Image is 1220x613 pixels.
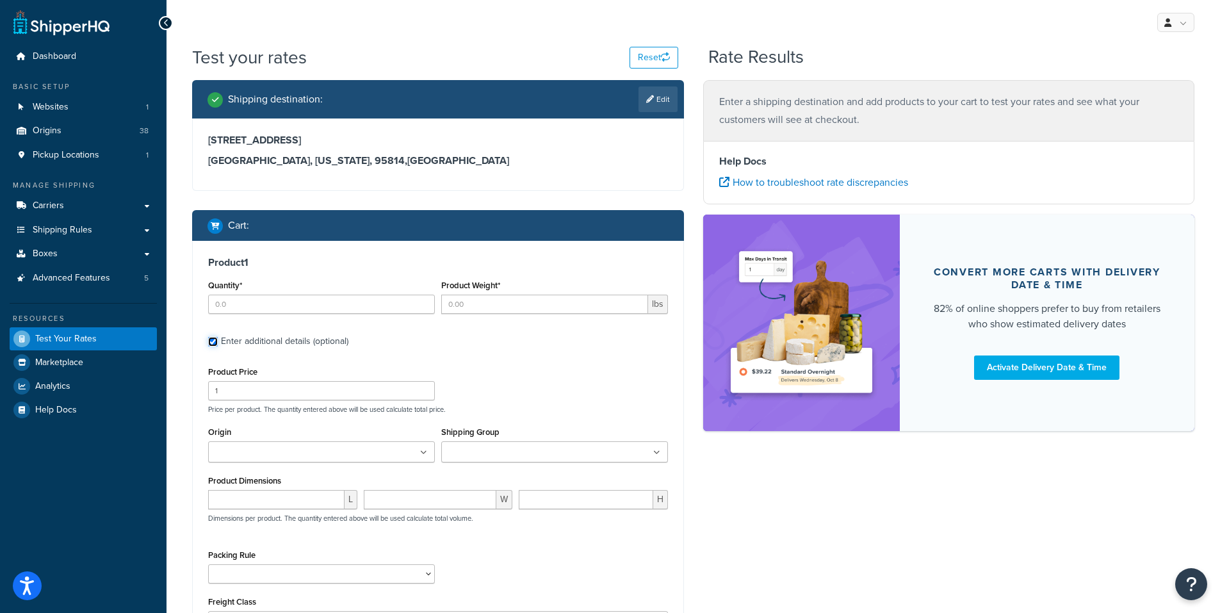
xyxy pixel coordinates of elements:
[10,327,157,350] a: Test Your Rates
[10,242,157,266] a: Boxes
[931,266,1164,291] div: Convert more carts with delivery date & time
[35,405,77,416] span: Help Docs
[35,357,83,368] span: Marketplace
[208,281,242,290] label: Quantity*
[10,180,157,191] div: Manage Shipping
[722,234,881,412] img: feature-image-ddt-36eae7f7280da8017bfb280eaccd9c446f90b1fe08728e4019434db127062ab4.png
[10,313,157,324] div: Resources
[33,126,61,136] span: Origins
[144,273,149,284] span: 5
[208,476,281,486] label: Product Dimensions
[33,51,76,62] span: Dashboard
[33,102,69,113] span: Websites
[10,194,157,218] a: Carriers
[10,119,157,143] a: Origins38
[10,45,157,69] a: Dashboard
[208,154,668,167] h3: [GEOGRAPHIC_DATA], [US_STATE], 95814 , [GEOGRAPHIC_DATA]
[708,47,804,67] h2: Rate Results
[140,126,149,136] span: 38
[33,200,64,211] span: Carriers
[33,150,99,161] span: Pickup Locations
[146,150,149,161] span: 1
[208,256,668,269] h3: Product 1
[496,490,512,509] span: W
[441,295,648,314] input: 0.00
[205,405,671,414] p: Price per product. The quantity entered above will be used calculate total price.
[630,47,678,69] button: Reset
[653,490,668,509] span: H
[208,134,668,147] h3: [STREET_ADDRESS]
[10,143,157,167] a: Pickup Locations1
[345,490,357,509] span: L
[10,218,157,242] a: Shipping Rules
[10,143,157,167] li: Pickup Locations
[208,367,257,377] label: Product Price
[638,86,678,112] a: Edit
[208,597,256,607] label: Freight Class
[208,295,435,314] input: 0.0
[1175,568,1207,600] button: Open Resource Center
[931,301,1164,332] div: 82% of online shoppers prefer to buy from retailers who show estimated delivery dates
[10,95,157,119] a: Websites1
[719,93,1179,129] p: Enter a shipping destination and add products to your cart to test your rates and see what your c...
[10,375,157,398] a: Analytics
[10,351,157,374] a: Marketplace
[10,119,157,143] li: Origins
[192,45,307,70] h1: Test your rates
[35,334,97,345] span: Test Your Rates
[33,225,92,236] span: Shipping Rules
[146,102,149,113] span: 1
[719,175,908,190] a: How to troubleshoot rate discrepancies
[33,249,58,259] span: Boxes
[208,427,231,437] label: Origin
[221,332,348,350] div: Enter additional details (optional)
[10,398,157,421] a: Help Docs
[208,550,256,560] label: Packing Rule
[10,95,157,119] li: Websites
[441,427,500,437] label: Shipping Group
[208,337,218,347] input: Enter additional details (optional)
[33,273,110,284] span: Advanced Features
[441,281,500,290] label: Product Weight*
[228,94,323,105] h2: Shipping destination :
[974,356,1119,380] a: Activate Delivery Date & Time
[228,220,249,231] h2: Cart :
[35,381,70,392] span: Analytics
[719,154,1179,169] h4: Help Docs
[10,266,157,290] a: Advanced Features5
[10,266,157,290] li: Advanced Features
[10,81,157,92] div: Basic Setup
[205,514,473,523] p: Dimensions per product. The quantity entered above will be used calculate total volume.
[648,295,668,314] span: lbs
